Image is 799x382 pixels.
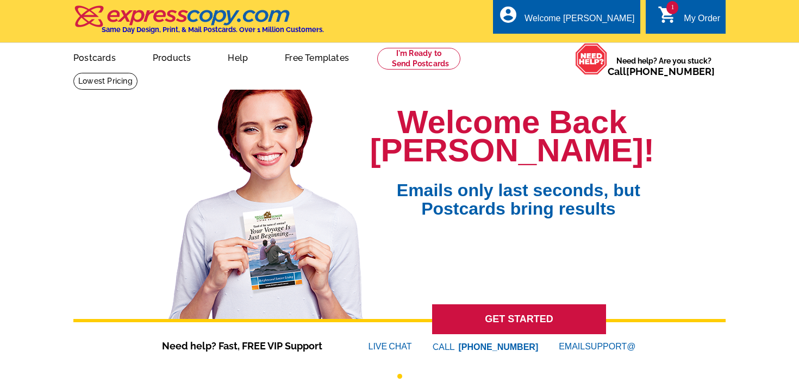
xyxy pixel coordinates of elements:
[575,43,608,75] img: help
[162,81,370,319] img: welcome-back-logged-in.png
[162,339,336,353] span: Need help? Fast, FREE VIP Support
[370,108,654,165] h1: Welcome Back [PERSON_NAME]!
[135,44,209,70] a: Products
[498,5,518,24] i: account_circle
[658,5,677,24] i: shopping_cart
[608,55,720,77] span: Need help? Are you stuck?
[73,13,324,34] a: Same Day Design, Print, & Mail Postcards. Over 1 Million Customers.
[369,342,412,351] a: LIVECHAT
[658,12,720,26] a: 1 shopping_cart My Order
[397,374,402,379] button: 1 of 1
[210,44,265,70] a: Help
[369,340,389,353] font: LIVE
[684,14,720,29] div: My Order
[102,26,324,34] h4: Same Day Design, Print, & Mail Postcards. Over 1 Million Customers.
[525,14,634,29] div: Welcome [PERSON_NAME]
[666,1,678,14] span: 1
[56,44,133,70] a: Postcards
[383,165,654,218] span: Emails only last seconds, but Postcards bring results
[626,66,715,77] a: [PHONE_NUMBER]
[432,304,606,334] a: GET STARTED
[267,44,366,70] a: Free Templates
[608,66,715,77] span: Call
[585,340,637,353] font: SUPPORT@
